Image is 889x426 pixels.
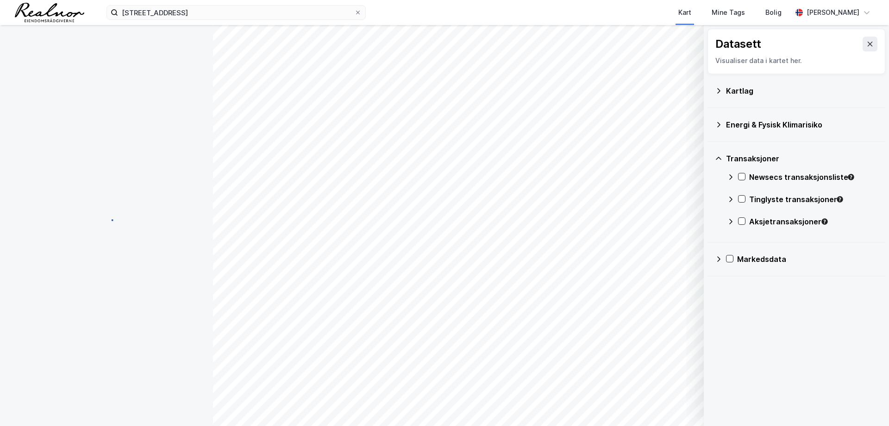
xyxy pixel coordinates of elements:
div: Kart [678,7,691,18]
div: Tooltip anchor [836,195,844,203]
div: Tinglyste transaksjoner [749,194,878,205]
img: spinner.a6d8c91a73a9ac5275cf975e30b51cfb.svg [99,213,114,228]
div: Aksjetransaksjoner [749,216,878,227]
div: Kartlag [726,85,878,96]
input: Søk på adresse, matrikkel, gårdeiere, leietakere eller personer [118,6,354,19]
img: realnor-logo.934646d98de889bb5806.png [15,3,84,22]
div: Newsecs transaksjonsliste [749,172,878,183]
div: Tooltip anchor [847,173,855,181]
div: Kontrollprogram for chat [843,381,889,426]
div: Energi & Fysisk Klimarisiko [726,119,878,130]
div: Bolig [765,7,782,18]
div: Transaksjoner [726,153,878,164]
div: Markedsdata [737,254,878,265]
iframe: Chat Widget [843,381,889,426]
div: Datasett [715,37,761,51]
div: [PERSON_NAME] [807,7,859,18]
div: Visualiser data i kartet her. [715,55,877,66]
div: Tooltip anchor [820,217,829,226]
div: Mine Tags [712,7,745,18]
